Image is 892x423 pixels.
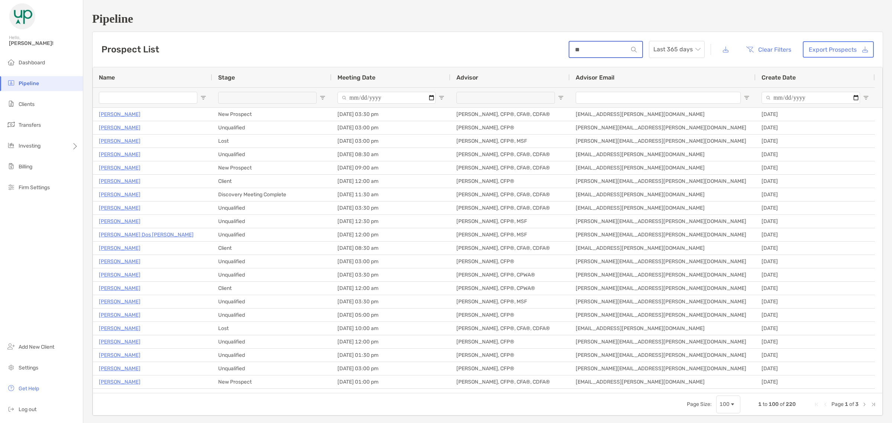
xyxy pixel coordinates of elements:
[99,324,140,333] a: [PERSON_NAME]
[99,364,140,373] a: [PERSON_NAME]
[756,322,875,335] div: [DATE]
[450,295,570,308] div: [PERSON_NAME], CFP®, MSF
[99,337,140,346] a: [PERSON_NAME]
[570,295,756,308] div: [PERSON_NAME][EMAIL_ADDRESS][PERSON_NAME][DOMAIN_NAME]
[99,150,140,159] a: [PERSON_NAME]
[101,44,159,55] h3: Prospect List
[212,188,332,201] div: Discovery Meeting Complete
[332,201,450,214] div: [DATE] 03:30 pm
[212,135,332,148] div: Lost
[570,188,756,201] div: [EMAIL_ADDRESS][PERSON_NAME][DOMAIN_NAME]
[558,95,564,101] button: Open Filter Menu
[576,74,614,81] span: Advisor Email
[570,389,756,402] div: [PERSON_NAME][EMAIL_ADDRESS][PERSON_NAME][DOMAIN_NAME]
[332,309,450,322] div: [DATE] 05:00 pm
[99,243,140,253] p: [PERSON_NAME]
[450,161,570,174] div: [PERSON_NAME], CFP®, CFA®, CDFA®
[332,188,450,201] div: [DATE] 11:30 am
[456,74,478,81] span: Advisor
[7,78,16,87] img: pipeline icon
[99,74,115,81] span: Name
[99,136,140,146] a: [PERSON_NAME]
[212,108,332,121] div: New Prospect
[570,135,756,148] div: [PERSON_NAME][EMAIL_ADDRESS][PERSON_NAME][DOMAIN_NAME]
[212,228,332,241] div: Unqualified
[212,282,332,295] div: Client
[99,203,140,213] p: [PERSON_NAME]
[863,95,869,101] button: Open Filter Menu
[212,148,332,161] div: Unqualified
[756,375,875,388] div: [DATE]
[570,175,756,188] div: [PERSON_NAME][EMAIL_ADDRESS][PERSON_NAME][DOMAIN_NAME]
[320,95,326,101] button: Open Filter Menu
[450,255,570,268] div: [PERSON_NAME], CFP®
[570,335,756,348] div: [PERSON_NAME][EMAIL_ADDRESS][PERSON_NAME][DOMAIN_NAME]
[19,406,36,413] span: Log out
[99,217,140,226] p: [PERSON_NAME]
[756,215,875,228] div: [DATE]
[716,395,740,413] div: Page Size
[332,362,450,375] div: [DATE] 03:00 pm
[99,123,140,132] a: [PERSON_NAME]
[332,335,450,348] div: [DATE] 12:00 pm
[756,282,875,295] div: [DATE]
[7,363,16,372] img: settings icon
[758,401,762,407] span: 1
[19,143,41,149] span: Investing
[19,101,35,107] span: Clients
[631,47,637,52] img: input icon
[570,322,756,335] div: [EMAIL_ADDRESS][PERSON_NAME][DOMAIN_NAME]
[450,268,570,281] div: [PERSON_NAME], CFP®, CPWA®
[332,255,450,268] div: [DATE] 03:00 pm
[99,284,140,293] p: [PERSON_NAME]
[19,80,39,87] span: Pipeline
[762,74,796,81] span: Create Date
[756,362,875,375] div: [DATE]
[756,161,875,174] div: [DATE]
[450,309,570,322] div: [PERSON_NAME], CFP®
[332,322,450,335] div: [DATE] 10:00 am
[99,351,140,360] a: [PERSON_NAME]
[756,121,875,134] div: [DATE]
[7,384,16,393] img: get-help icon
[332,148,450,161] div: [DATE] 08:30 am
[570,121,756,134] div: [PERSON_NAME][EMAIL_ADDRESS][PERSON_NAME][DOMAIN_NAME]
[332,375,450,388] div: [DATE] 01:00 pm
[332,242,450,255] div: [DATE] 08:30 am
[756,268,875,281] div: [DATE]
[849,401,854,407] span: of
[450,148,570,161] div: [PERSON_NAME], CFP®, CFA®, CDFA®
[212,201,332,214] div: Unqualified
[450,389,570,402] div: [PERSON_NAME], CFP®
[570,268,756,281] div: [PERSON_NAME][EMAIL_ADDRESS][PERSON_NAME][DOMAIN_NAME]
[212,242,332,255] div: Client
[99,377,140,387] p: [PERSON_NAME]
[570,282,756,295] div: [PERSON_NAME][EMAIL_ADDRESS][PERSON_NAME][DOMAIN_NAME]
[450,349,570,362] div: [PERSON_NAME], CFP®
[803,41,874,58] a: Export Prospects
[212,215,332,228] div: Unqualified
[756,135,875,148] div: [DATE]
[687,401,712,407] div: Page Size:
[450,201,570,214] div: [PERSON_NAME], CFP®, CFA®, CDFA®
[99,297,140,306] a: [PERSON_NAME]
[756,335,875,348] div: [DATE]
[756,148,875,161] div: [DATE]
[92,12,883,26] h1: Pipeline
[720,401,730,407] div: 100
[756,255,875,268] div: [DATE]
[786,401,796,407] span: 220
[831,401,844,407] span: Page
[756,242,875,255] div: [DATE]
[99,391,140,400] a: [PERSON_NAME]
[332,282,450,295] div: [DATE] 12:00 am
[756,228,875,241] div: [DATE]
[7,120,16,129] img: transfers icon
[450,282,570,295] div: [PERSON_NAME], CFP®, CPWA®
